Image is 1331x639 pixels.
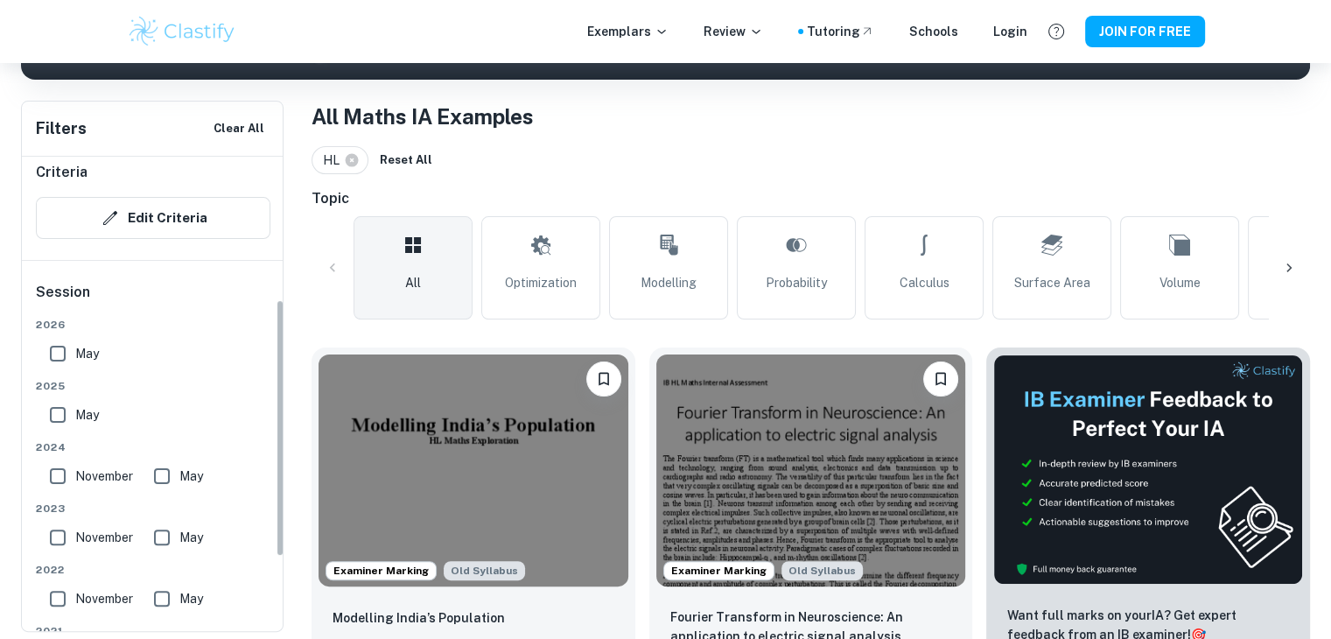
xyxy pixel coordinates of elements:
[444,561,525,580] span: Old Syllabus
[75,467,133,486] span: November
[323,151,347,170] span: HL
[179,589,203,608] span: May
[664,563,774,579] span: Examiner Marking
[807,22,874,41] a: Tutoring
[36,162,88,183] h6: Criteria
[923,362,958,397] button: Please log in to bookmark exemplars
[326,563,436,579] span: Examiner Marking
[909,22,958,41] a: Schools
[900,273,949,292] span: Calculus
[36,197,270,239] button: Edit Criteria
[312,188,1310,209] h6: Topic
[36,317,270,333] span: 2026
[75,344,99,363] span: May
[127,14,238,49] img: Clastify logo
[36,623,270,639] span: 2021
[586,362,621,397] button: Please log in to bookmark exemplars
[36,282,270,317] h6: Session
[312,101,1310,132] h1: All Maths IA Examples
[1041,17,1071,46] button: Help and Feedback
[656,355,966,586] img: Maths IA example thumbnail: Fourier Transform in Neuroscience: An ap
[36,562,270,578] span: 2022
[641,273,697,292] span: Modelling
[75,589,133,608] span: November
[1085,16,1205,47] button: JOIN FOR FREE
[36,378,270,394] span: 2025
[75,405,99,425] span: May
[36,439,270,455] span: 2024
[1159,273,1201,292] span: Volume
[505,273,577,292] span: Optimization
[1014,273,1090,292] span: Surface Area
[312,146,368,174] div: HL
[781,561,863,580] span: Old Syllabus
[704,22,763,41] p: Review
[781,561,863,580] div: Although this IA is written for the old math syllabus (last exam in November 2020), the current I...
[405,273,421,292] span: All
[993,355,1303,585] img: Thumbnail
[319,355,628,586] img: Maths IA example thumbnail: Modelling India’s Population
[993,22,1027,41] a: Login
[333,608,505,628] p: Modelling India’s Population
[179,528,203,547] span: May
[179,467,203,486] span: May
[36,501,270,516] span: 2023
[444,561,525,580] div: Although this IA is written for the old math syllabus (last exam in November 2020), the current I...
[209,116,269,142] button: Clear All
[75,528,133,547] span: November
[36,116,87,141] h6: Filters
[587,22,669,41] p: Exemplars
[375,147,437,173] button: Reset All
[766,273,827,292] span: Probability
